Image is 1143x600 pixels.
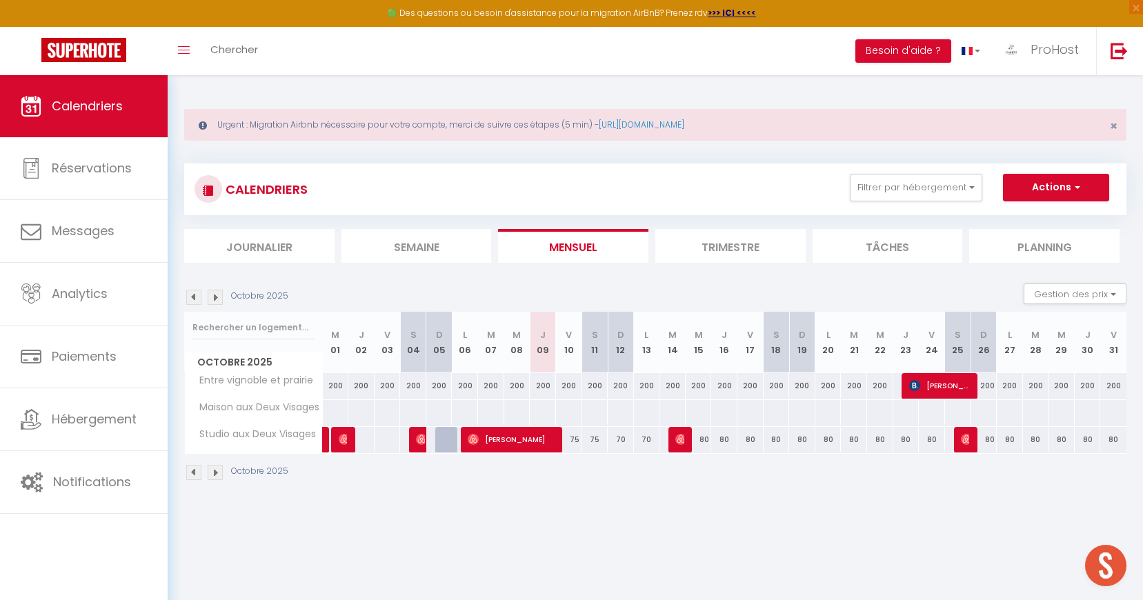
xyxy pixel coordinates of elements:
[980,328,987,341] abbr: D
[867,373,893,399] div: 200
[659,312,686,373] th: 14
[815,427,842,452] div: 80
[826,328,831,341] abbr: L
[1085,545,1126,586] div: Ouvrir le chat
[513,328,521,341] abbr: M
[187,427,319,442] span: Studio aux Deux Visages
[1100,427,1126,452] div: 80
[928,328,935,341] abbr: V
[592,328,598,341] abbr: S
[841,312,867,373] th: 21
[1110,117,1117,134] span: ×
[323,373,349,399] div: 200
[1048,427,1075,452] div: 80
[339,426,347,452] span: Kamyl
[52,159,132,177] span: Réservations
[1075,312,1101,373] th: 30
[1110,120,1117,132] button: Close
[452,312,478,373] th: 06
[675,426,684,452] span: [PERSON_NAME]
[919,312,945,373] th: 24
[1111,328,1117,341] abbr: V
[52,97,123,114] span: Calendriers
[634,427,660,452] div: 70
[686,312,712,373] th: 15
[530,312,556,373] th: 09
[708,7,756,19] strong: >>> ICI <<<<
[1008,328,1012,341] abbr: L
[192,315,315,340] input: Rechercher un logement...
[1023,373,1049,399] div: 200
[841,373,867,399] div: 200
[997,427,1023,452] div: 80
[436,328,443,341] abbr: D
[416,426,424,452] span: [PERSON_NAME]
[359,328,364,341] abbr: J
[893,312,920,373] th: 23
[969,229,1120,263] li: Planning
[789,312,815,373] th: 19
[686,427,712,452] div: 80
[659,373,686,399] div: 200
[841,427,867,452] div: 80
[1031,41,1079,58] span: ProHost
[1023,427,1049,452] div: 80
[400,312,426,373] th: 04
[634,373,660,399] div: 200
[504,373,530,399] div: 200
[540,328,546,341] abbr: J
[582,312,608,373] th: 11
[1057,328,1066,341] abbr: M
[478,312,504,373] th: 07
[867,312,893,373] th: 22
[200,27,268,75] a: Chercher
[1111,42,1128,59] img: logout
[686,373,712,399] div: 200
[655,229,806,263] li: Trimestre
[187,373,317,388] span: Entre vignoble et prairie
[722,328,727,341] abbr: J
[210,42,258,57] span: Chercher
[323,427,330,453] a: [PERSON_NAME]
[331,328,339,341] abbr: M
[1001,39,1022,60] img: ...
[41,38,126,62] img: Super Booking
[556,427,582,452] div: 75
[945,312,971,373] th: 25
[737,312,764,373] th: 17
[711,373,737,399] div: 200
[410,328,417,341] abbr: S
[452,373,478,399] div: 200
[1024,283,1126,304] button: Gestion des prix
[764,373,790,399] div: 200
[695,328,703,341] abbr: M
[52,410,137,428] span: Hébergement
[608,373,634,399] div: 200
[711,312,737,373] th: 16
[375,373,401,399] div: 200
[52,285,108,302] span: Analytics
[187,400,323,415] span: Maison aux Deux Visages
[375,312,401,373] th: 03
[463,328,467,341] abbr: L
[867,427,893,452] div: 80
[478,373,504,399] div: 200
[971,373,997,399] div: 200
[582,427,608,452] div: 75
[747,328,753,341] abbr: V
[711,427,737,452] div: 80
[231,465,288,478] p: Octobre 2025
[384,328,390,341] abbr: V
[582,373,608,399] div: 200
[184,109,1126,141] div: Urgent : Migration Airbnb nécessaire pour votre compte, merci de suivre ces étapes (5 min) -
[971,427,997,452] div: 80
[487,328,495,341] abbr: M
[341,229,492,263] li: Semaine
[1048,312,1075,373] th: 29
[764,427,790,452] div: 80
[184,229,335,263] li: Journalier
[799,328,806,341] abbr: D
[971,312,997,373] th: 26
[1031,328,1040,341] abbr: M
[764,312,790,373] th: 18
